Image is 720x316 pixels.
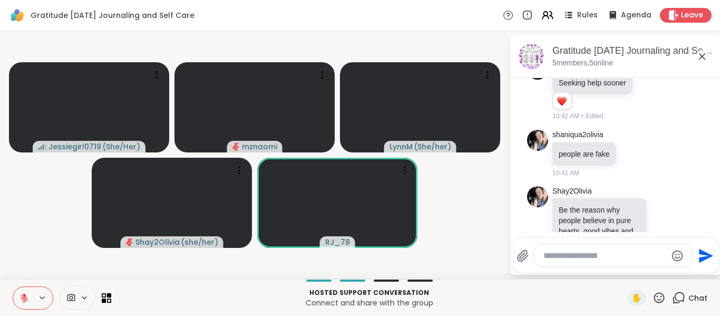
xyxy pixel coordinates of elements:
span: • [581,111,583,121]
button: Reactions: love [556,97,567,106]
p: 5 members, 5 online [552,58,613,69]
p: Connect and share with the group [118,298,621,308]
span: Rules [577,10,598,21]
span: Leave [681,10,703,21]
span: audio-muted [126,238,133,246]
span: ( She/Her ) [102,141,140,152]
img: Gratitude Friday Journaling and Self Care , Sep 12 [519,44,544,69]
a: shaniqua2olivia [552,130,604,140]
textarea: Type your message [543,251,666,261]
span: Gratitude [DATE] Journaling and Self Care [31,10,194,21]
img: ShareWell Logomark [8,6,26,24]
div: Reaction list [553,93,571,110]
div: Gratitude [DATE] Journaling and Self Care , [DATE] [552,44,713,58]
span: 10:41 AM [552,168,579,178]
span: ✋ [631,292,642,304]
span: ( she/her ) [181,237,218,247]
span: audio-muted [232,143,240,150]
span: mznaomi [242,141,277,152]
span: Chat [688,293,707,303]
span: Shay2Olivia [135,237,180,247]
p: Seeking help sooner [559,78,626,88]
button: Send [693,244,716,267]
p: Be the reason why people believe in pure hearts, good vibes and kind souls [559,205,640,247]
span: ( She/her ) [414,141,451,152]
a: Shay2Olivia [552,186,592,197]
p: Hosted support conversation [118,288,621,298]
img: https://sharewell-space-live.sfo3.digitaloceanspaces.com/user-generated/d00611f7-7241-4821-a0f6-1... [527,130,548,151]
span: LynnM [390,141,413,152]
img: https://sharewell-space-live.sfo3.digitaloceanspaces.com/user-generated/d00611f7-7241-4821-a0f6-1... [527,186,548,207]
span: RJ_78 [325,237,350,247]
span: 10:42 AM [552,111,579,121]
span: Jessiegirl0719 [48,141,101,152]
span: Agenda [621,10,651,21]
span: Edited [586,111,604,121]
p: people are fake [559,149,610,159]
button: Emoji picker [671,250,684,262]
